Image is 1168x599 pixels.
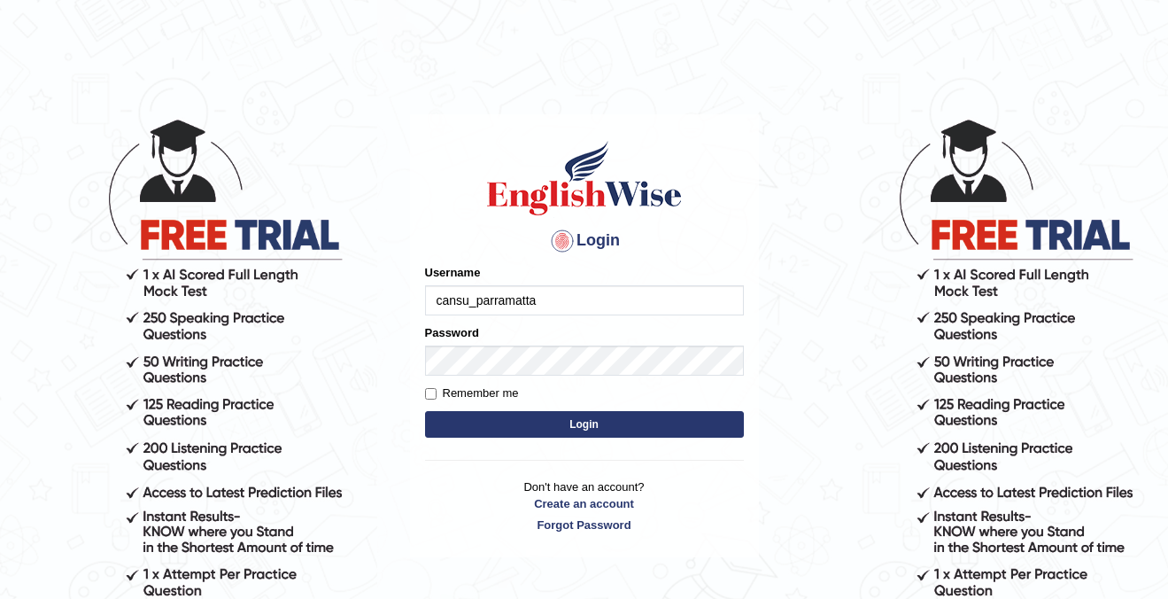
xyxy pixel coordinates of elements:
img: Logo of English Wise sign in for intelligent practice with AI [483,138,685,218]
p: Don't have an account? [425,478,744,533]
label: Remember me [425,385,519,402]
a: Create an account [425,495,744,512]
input: Remember me [425,388,437,400]
label: Username [425,264,481,281]
a: Forgot Password [425,517,744,533]
label: Password [425,324,479,341]
button: Login [425,411,744,438]
h4: Login [425,227,744,255]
